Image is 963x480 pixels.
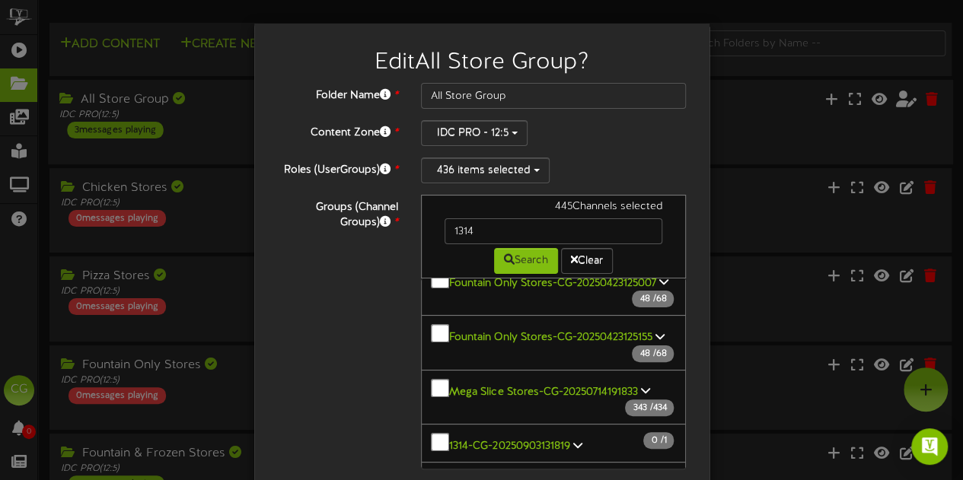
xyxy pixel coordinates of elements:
button: Mega Slice Stores-CG-20250714191833 343 /434 [421,370,687,425]
span: 343 [633,402,649,413]
label: Roles (UserGroups) [266,157,410,178]
span: / 68 [632,345,674,362]
div: Open Intercom Messenger [911,428,948,465]
div: 445 Channels selected [433,199,674,218]
b: Fountain Only Stores-CG-20250423125155 [449,332,652,343]
button: 436 items selected [421,157,550,183]
label: Folder Name [266,83,410,103]
input: -- Search -- [445,218,663,244]
button: Fountain Only Stores-CG-20250423125155 48 /68 [421,315,687,370]
span: / 1 [643,432,674,449]
button: Fountain Only Stores-CG-20250423125007 48 /68 [421,261,687,316]
b: Fountain Only Stores-CG-20250423125007 [449,277,655,288]
button: Clear [561,248,613,274]
span: / 434 [625,399,674,416]
button: Search [494,248,558,274]
b: Mega Slice Stores-CG-20250714191833 [449,386,637,397]
b: 1314-CG-20250903131819 [449,440,569,452]
label: Content Zone [266,120,410,141]
button: 1314-CG-20250903131819 0 /1 [421,424,687,463]
span: 48 [639,294,652,304]
span: 48 [639,348,652,359]
span: 0 [651,435,660,446]
button: IDC PRO - 12:5 [421,120,528,146]
span: / 68 [632,291,674,307]
label: Groups (Channel Groups) [266,195,410,230]
input: Folder Name [421,83,687,109]
h2: Edit All Store Group ? [277,50,687,75]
